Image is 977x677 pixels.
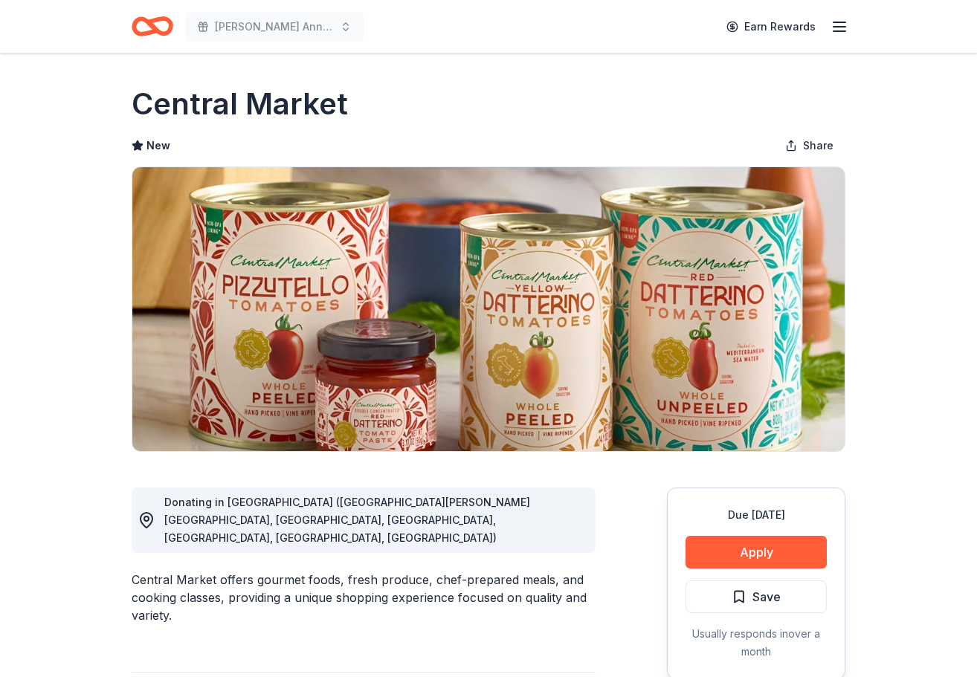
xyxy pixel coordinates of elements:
[132,9,173,44] a: Home
[773,131,845,161] button: Share
[803,137,833,155] span: Share
[686,536,827,569] button: Apply
[146,137,170,155] span: New
[686,580,827,613] button: Save
[164,496,530,544] span: Donating in [GEOGRAPHIC_DATA] ([GEOGRAPHIC_DATA][PERSON_NAME][GEOGRAPHIC_DATA], [GEOGRAPHIC_DATA]...
[686,506,827,524] div: Due [DATE]
[132,167,845,451] img: Image for Central Market
[132,83,348,125] h1: Central Market
[686,625,827,661] div: Usually responds in over a month
[185,12,364,42] button: [PERSON_NAME] Annual Spaghetti Dinner and Silent Auction
[215,18,334,36] span: [PERSON_NAME] Annual Spaghetti Dinner and Silent Auction
[718,13,825,40] a: Earn Rewards
[752,587,781,606] span: Save
[132,571,596,624] div: Central Market offers gourmet foods, fresh produce, chef-prepared meals, and cooking classes, pro...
